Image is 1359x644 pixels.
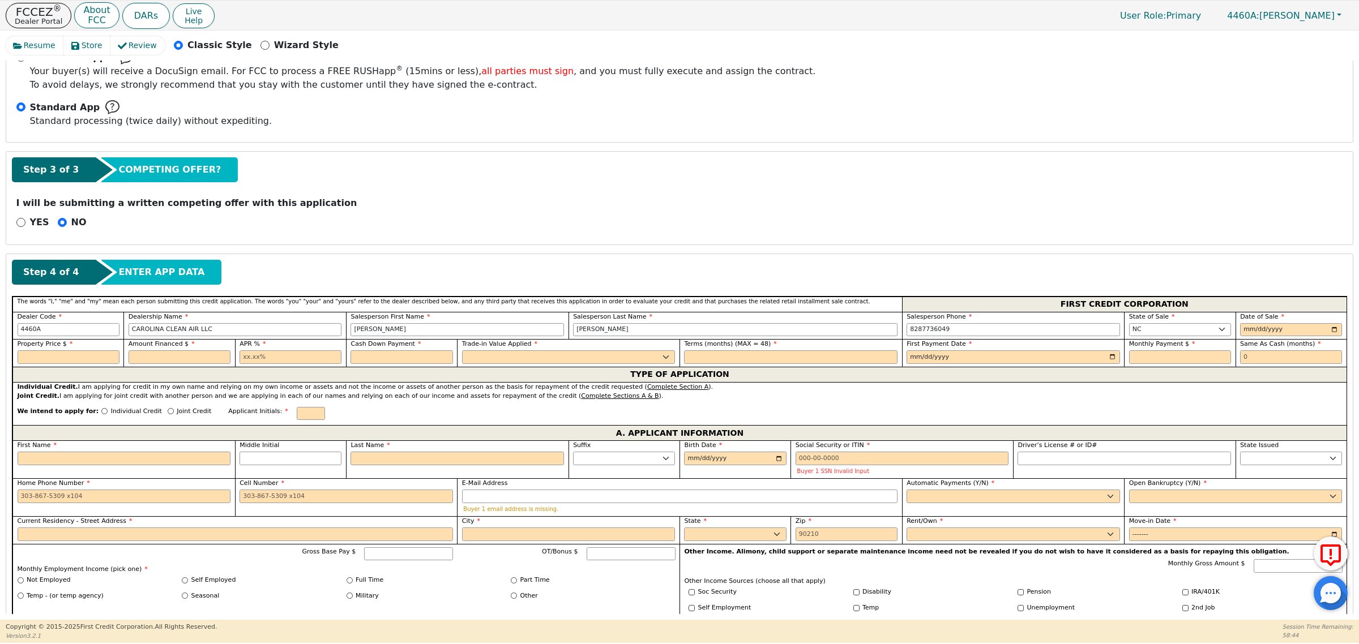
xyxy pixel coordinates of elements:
span: Amount Financed $ [129,340,195,347]
span: Rent/Own [907,517,943,525]
sup: ® [396,65,403,72]
label: Self Employed [191,576,236,585]
span: We intend to apply for: [18,407,99,426]
span: All Rights Reserved. [155,623,217,630]
span: Birth Date [684,441,722,449]
label: Pension [1027,587,1051,597]
input: 303-867-5309 x104 [907,323,1120,337]
a: User Role:Primary [1109,5,1212,27]
input: Y/N [853,589,860,595]
input: Y/N [1018,605,1024,611]
span: Your buyer(s) will receive a DocuSign email. For FCC to process a FREE RUSHapp ( 15 mins or less)... [30,66,816,76]
span: Open Bankruptcy (Y/N) [1129,479,1207,487]
span: State Issued [1240,441,1279,449]
span: Social Security or ITIN [796,441,870,449]
p: About [83,6,110,15]
p: Individual Credit [111,407,162,417]
span: First Payment Date [907,340,972,347]
span: FREE RUSHapp [30,52,113,63]
span: Dealership Name [129,313,189,320]
label: Temp [862,603,879,613]
sup: ® [53,3,62,14]
p: YES [30,216,49,229]
button: LiveHelp [173,3,215,28]
span: Current Residency - Street Address [18,517,133,525]
span: TYPE OF APPLICATION [630,367,729,382]
span: Salesperson Last Name [573,313,652,320]
input: Y/N [853,605,860,611]
strong: Joint Credit. [18,392,59,400]
span: Driver’s License # or ID# [1018,441,1097,449]
span: Standard processing (twice daily) without expediting. [30,115,272,126]
input: YYYY-MM-DD [907,350,1120,364]
span: all parties must sign [481,66,574,76]
a: FCCEZ®Dealer Portal [6,3,71,28]
p: 58:44 [1283,631,1353,639]
input: YYYY-MM-DD [1129,527,1343,541]
span: Help [185,16,203,25]
span: OT/Bonus $ [542,548,578,555]
span: Cell Number [240,479,284,487]
label: Unemployment [1027,603,1075,613]
span: State of Sale [1129,313,1175,320]
span: COMPETING OFFER? [118,163,221,177]
label: Soc Security [698,587,737,597]
span: Resume [24,40,55,51]
span: Salesperson Phone [907,313,972,320]
span: City [462,517,480,525]
input: Y/N [1182,605,1189,611]
input: 90210 [796,527,898,541]
p: I will be submitting a written competing offer with this application [16,196,1343,210]
span: APR % [240,340,266,347]
input: 303-867-5309 x104 [18,490,231,503]
strong: Individual Credit. [18,383,78,390]
span: First Name [18,441,57,449]
p: Dealer Portal [15,18,62,25]
p: Joint Credit [177,407,211,417]
p: NO [71,216,87,229]
span: State [684,517,707,525]
label: Seasonal [191,591,220,601]
label: Military [356,591,379,601]
span: Middle Initial [240,441,279,449]
span: ENTER APP DATA [118,265,204,279]
span: Monthly Payment $ [1129,340,1195,347]
label: Part Time [520,576,550,585]
p: Session Time Remaining: [1283,622,1353,631]
p: Other Income Sources (choose all that apply) [685,577,1343,586]
span: Store [82,40,102,51]
span: Trade-in Value Applied [462,340,537,347]
button: Review [110,36,165,55]
span: To avoid delays, we strongly recommend that you stay with the customer until they have signed the... [30,65,816,92]
span: [PERSON_NAME] [1227,10,1335,21]
span: User Role : [1120,10,1166,21]
label: Full Time [356,576,383,585]
span: Cash Down Payment [351,340,421,347]
p: Wizard Style [274,38,339,52]
span: Salesperson First Name [351,313,430,320]
span: Terms (months) (MAX = 48) [684,340,771,347]
a: 4460A:[PERSON_NAME] [1215,7,1353,24]
span: FIRST CREDIT CORPORATION [1061,297,1189,312]
span: E-Mail Address [462,479,508,487]
img: Help Bubble [105,100,119,114]
span: Dealer Code [18,313,62,320]
button: AboutFCC [74,2,119,29]
span: Date of Sale [1240,313,1284,320]
span: Same As Cash (months) [1240,340,1321,347]
span: Review [129,40,157,51]
input: Y/N [1182,589,1189,595]
a: DARs [122,3,170,29]
p: FCC [83,16,110,25]
span: Move-in Date [1129,517,1177,525]
p: Buyer 1 SSN Invalid Input [797,468,1007,474]
label: Other [520,591,538,601]
span: Automatic Payments (Y/N) [907,479,994,487]
label: Disability [862,587,891,597]
p: Copyright © 2015- 2025 First Credit Corporation. [6,622,217,632]
p: FCCEZ [15,6,62,18]
p: Buyer 1 email address is missing. [463,506,896,512]
input: YYYY-MM-DD [1240,323,1342,337]
button: Store [63,36,111,55]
